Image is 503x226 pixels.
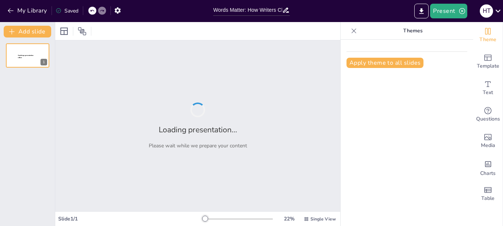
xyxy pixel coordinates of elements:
p: Please wait while we prepare your content [149,142,247,149]
button: Add slide [4,26,51,37]
div: Add images, graphics, shapes or video [473,128,503,154]
div: Add a table [473,181,503,207]
span: Theme [479,36,496,44]
div: Sendsteps presentation editor1 [6,43,49,68]
span: Charts [480,169,496,177]
button: Apply theme to all slides [347,58,423,68]
input: Insert title [213,5,282,15]
div: Layout [58,25,70,37]
span: Questions [476,115,500,123]
span: Table [481,194,495,202]
span: Template [477,62,499,70]
span: Sendsteps presentation editor [18,55,34,59]
h2: Loading presentation... [159,125,237,135]
div: Slide 1 / 1 [58,215,202,222]
p: Themes [360,22,466,40]
div: 1 [41,59,47,65]
button: Export to PowerPoint [414,4,429,18]
span: Position [78,27,87,36]
div: Add text boxes [473,75,503,101]
span: Single View [310,216,336,222]
div: Get real-time input from your audience [473,101,503,128]
div: Saved [56,7,78,14]
button: h t [480,4,493,18]
button: Present [430,4,467,18]
div: Change the overall theme [473,22,503,49]
span: Media [481,141,495,150]
span: Text [483,89,493,97]
div: Add ready made slides [473,49,503,75]
div: 22 % [280,215,298,222]
div: Add charts and graphs [473,154,503,181]
button: My Library [6,5,50,17]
